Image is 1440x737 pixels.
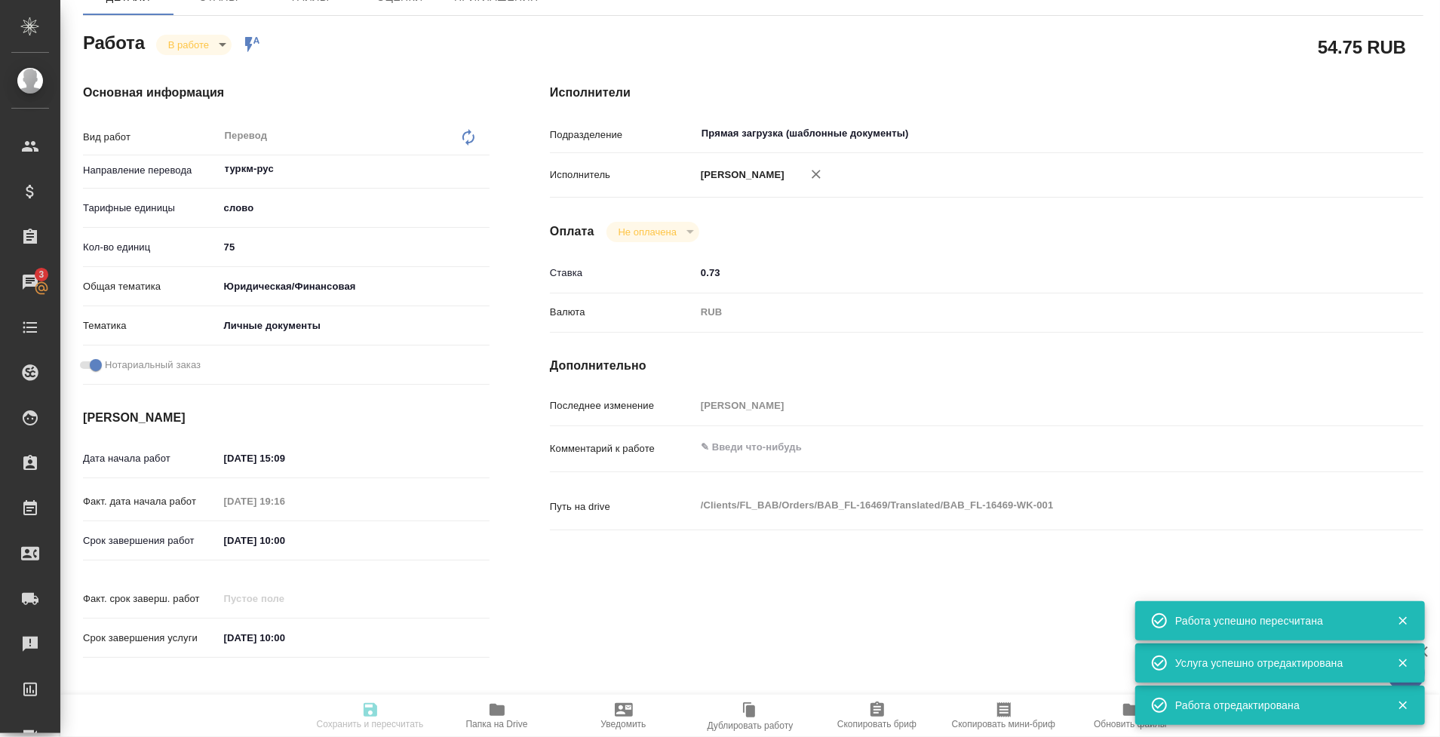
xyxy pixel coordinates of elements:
[219,490,351,512] input: Пустое поле
[550,167,695,183] p: Исполнитель
[219,195,490,221] div: слово
[837,719,917,729] span: Скопировать бриф
[83,591,219,606] p: Факт. срок заверш. работ
[550,499,695,514] p: Путь на drive
[550,127,695,143] p: Подразделение
[695,493,1351,518] textarea: /Clients/FL_BAB/Orders/BAB_FL-16469/Translated/BAB_FL-16469-WK-001
[1387,699,1418,712] button: Закрыть
[219,588,351,610] input: Пустое поле
[1094,719,1167,729] span: Обновить файлы
[219,530,351,551] input: ✎ Введи что-нибудь
[1175,656,1374,671] div: Услуга успешно отредактирована
[83,240,219,255] p: Кол-во единиц
[550,305,695,320] p: Валюта
[800,158,833,191] button: Удалить исполнителя
[601,719,646,729] span: Уведомить
[83,163,219,178] p: Направление перевода
[695,299,1351,325] div: RUB
[695,262,1351,284] input: ✎ Введи что-нибудь
[83,28,145,55] h2: Работа
[550,84,1423,102] h4: Исполнители
[952,719,1055,729] span: Скопировать мини-бриф
[687,695,814,737] button: Дублировать работу
[1175,613,1374,628] div: Работа успешно пересчитана
[695,167,784,183] p: [PERSON_NAME]
[1387,656,1418,670] button: Закрыть
[550,223,594,241] h4: Оплата
[83,451,219,466] p: Дата начала работ
[83,201,219,216] p: Тарифные единицы
[941,695,1067,737] button: Скопировать мини-бриф
[550,441,695,456] p: Комментарий к работе
[83,631,219,646] p: Срок завершения услуги
[83,130,219,145] p: Вид работ
[83,409,490,427] h4: [PERSON_NAME]
[695,395,1351,416] input: Пустое поле
[814,695,941,737] button: Скопировать бриф
[550,357,1423,375] h4: Дополнительно
[307,695,434,737] button: Сохранить и пересчитать
[1318,34,1406,60] h2: 54.75 RUB
[83,84,490,102] h4: Основная информация
[83,494,219,509] p: Факт. дата начала работ
[29,267,53,282] span: 3
[434,695,560,737] button: Папка на Drive
[83,318,219,333] p: Тематика
[481,167,484,170] button: Open
[708,720,794,731] span: Дублировать работу
[560,695,687,737] button: Уведомить
[466,719,528,729] span: Папка на Drive
[1067,695,1194,737] button: Обновить файлы
[156,35,232,55] div: В работе
[219,313,490,339] div: Личные документы
[219,236,490,258] input: ✎ Введи что-нибудь
[219,274,490,299] div: Юридическая/Финансовая
[83,533,219,548] p: Срок завершения работ
[219,447,351,469] input: ✎ Введи что-нибудь
[1387,614,1418,628] button: Закрыть
[219,627,351,649] input: ✎ Введи что-нибудь
[317,719,424,729] span: Сохранить и пересчитать
[550,398,695,413] p: Последнее изменение
[164,38,213,51] button: В работе
[83,279,219,294] p: Общая тематика
[4,263,57,301] a: 3
[105,358,201,373] span: Нотариальный заказ
[1342,132,1345,135] button: Open
[550,266,695,281] p: Ставка
[614,226,681,238] button: Не оплачена
[606,222,699,242] div: В работе
[1175,698,1374,713] div: Работа отредактирована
